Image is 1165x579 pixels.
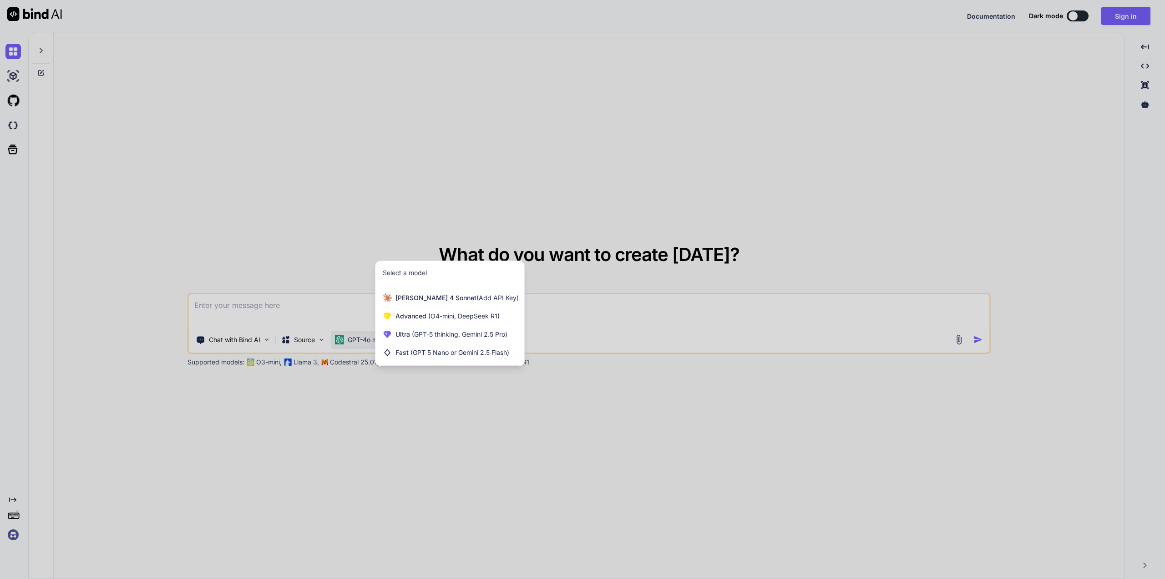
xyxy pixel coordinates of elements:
span: (O4-mini, DeepSeek R1) [426,312,500,320]
span: Advanced [395,312,500,321]
span: (GPT 5 Nano or Gemini 2.5 Flash) [410,348,509,356]
span: (Add API Key) [476,294,519,302]
span: [PERSON_NAME] 4 Sonnet [395,293,519,302]
span: Fast [395,348,509,357]
span: (GPT-5 thinking, Gemini 2.5 Pro) [410,330,507,338]
span: Ultra [395,330,507,339]
div: Select a model [383,268,427,277]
